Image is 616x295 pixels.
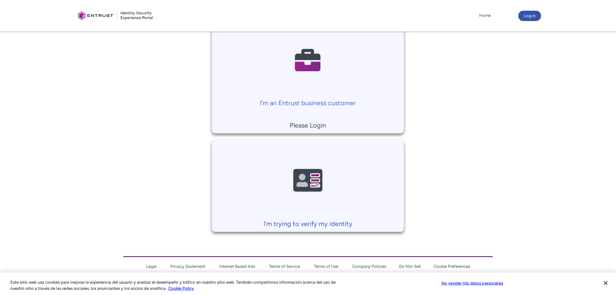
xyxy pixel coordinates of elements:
p: I'm an Entrust business customer [215,98,401,108]
a: Cookie Preferences [434,264,470,269]
a: Privacy Statement [170,264,205,269]
a: Company Policies [352,264,386,269]
a: Legal [146,264,157,269]
a: I'm an Entrust business customer [212,19,404,108]
a: I'm trying to verify my identity [212,140,404,229]
div: Este sitio web usa cookies para mejorar la experiencia del usuario y analizar el desempeño y tráf... [10,279,339,292]
a: Internet Based Ads [219,264,255,269]
button: Log in [518,11,541,21]
img: Contact Support [277,25,339,95]
a: Terms of Service [269,264,300,269]
a: Más información sobre su privacidad, se abre en una nueva pestaña [168,286,194,291]
a: Home [478,11,492,20]
a: Terms of Use [314,264,338,269]
img: Contact Support [277,146,339,216]
button: Cerrar [599,276,613,290]
button: No vender mis datos personales [441,277,503,290]
a: Do Not Sell [399,264,421,269]
p: Please Login [215,120,401,130]
p: I'm trying to verify my identity [215,219,401,229]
